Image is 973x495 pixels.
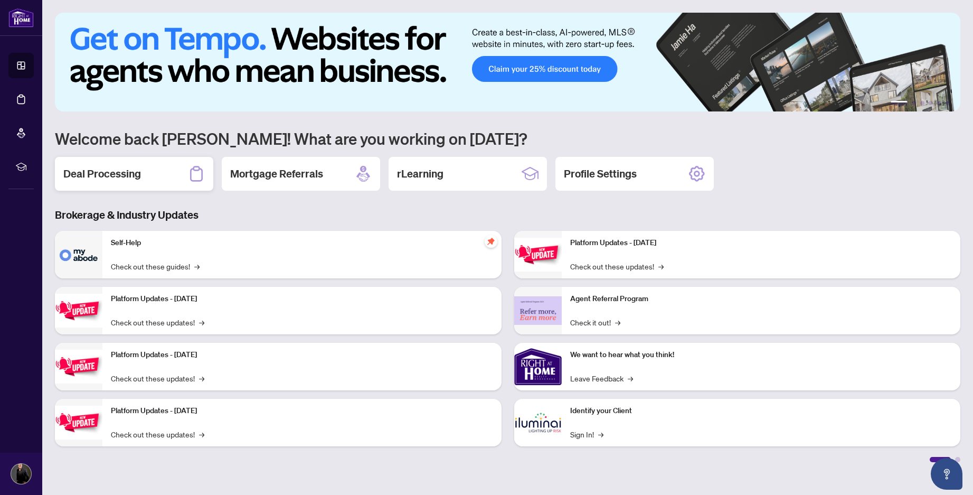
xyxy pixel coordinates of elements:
[937,101,941,105] button: 5
[397,166,443,181] h2: rLearning
[55,13,960,111] img: Slide 0
[628,372,633,384] span: →
[111,428,204,440] a: Check out these updates!→
[55,208,960,222] h3: Brokerage & Industry Updates
[63,166,141,181] h2: Deal Processing
[570,316,620,328] a: Check it out!→
[194,260,200,272] span: →
[230,166,323,181] h2: Mortgage Referrals
[514,399,562,446] img: Identify your Client
[111,349,493,361] p: Platform Updates - [DATE]
[514,296,562,325] img: Agent Referral Program
[55,128,960,148] h1: Welcome back [PERSON_NAME]! What are you working on [DATE]?
[570,260,664,272] a: Check out these updates!→
[199,316,204,328] span: →
[891,101,908,105] button: 1
[570,405,952,417] p: Identify your Client
[514,343,562,390] img: We want to hear what you think!
[485,235,497,248] span: pushpin
[564,166,637,181] h2: Profile Settings
[570,293,952,305] p: Agent Referral Program
[598,428,603,440] span: →
[8,8,34,27] img: logo
[514,238,562,271] img: Platform Updates - June 23, 2025
[55,231,102,278] img: Self-Help
[55,350,102,383] img: Platform Updates - July 21, 2025
[111,405,493,417] p: Platform Updates - [DATE]
[920,101,924,105] button: 3
[570,372,633,384] a: Leave Feedback→
[570,237,952,249] p: Platform Updates - [DATE]
[199,372,204,384] span: →
[111,237,493,249] p: Self-Help
[570,349,952,361] p: We want to hear what you think!
[55,406,102,439] img: Platform Updates - July 8, 2025
[946,101,950,105] button: 6
[111,372,204,384] a: Check out these updates!→
[55,294,102,327] img: Platform Updates - September 16, 2025
[111,293,493,305] p: Platform Updates - [DATE]
[570,428,603,440] a: Sign In!→
[111,260,200,272] a: Check out these guides!→
[615,316,620,328] span: →
[11,464,31,484] img: Profile Icon
[658,260,664,272] span: →
[199,428,204,440] span: →
[929,101,933,105] button: 4
[931,458,962,490] button: Open asap
[912,101,916,105] button: 2
[111,316,204,328] a: Check out these updates!→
